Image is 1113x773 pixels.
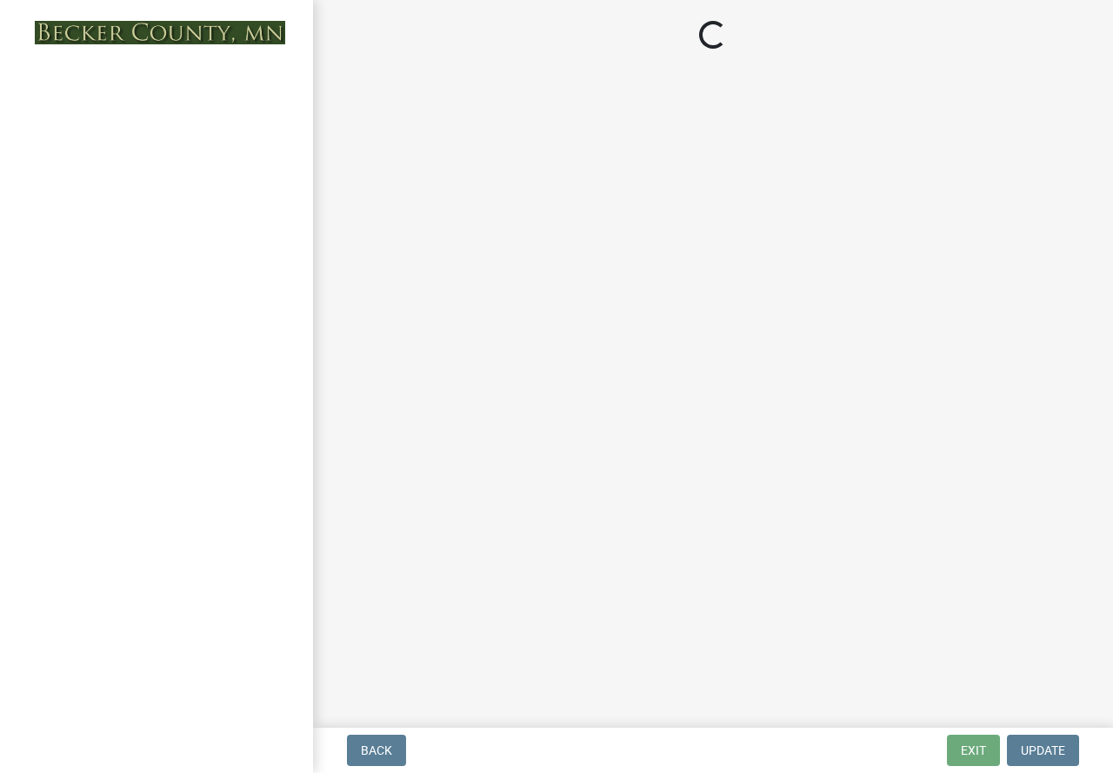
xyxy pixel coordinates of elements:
span: Update [1021,743,1065,757]
button: Update [1007,735,1079,766]
button: Exit [947,735,1000,766]
button: Back [347,735,406,766]
img: Becker County, Minnesota [35,21,285,44]
span: Back [361,743,392,757]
